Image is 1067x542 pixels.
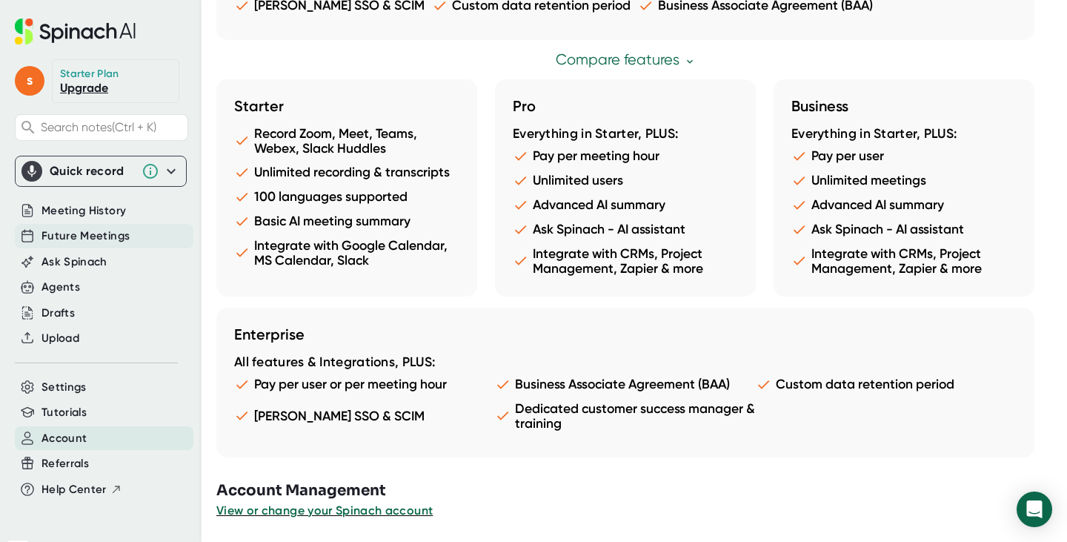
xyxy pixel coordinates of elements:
[791,222,1017,237] li: Ask Spinach - AI assistant
[41,254,107,271] button: Ask Spinach
[495,377,756,392] li: Business Associate Agreement (BAA)
[41,120,184,134] span: Search notes (Ctrl + K)
[513,173,738,188] li: Unlimited users
[216,480,1067,502] h3: Account Management
[1017,492,1052,527] div: Open Intercom Messenger
[234,214,459,229] li: Basic AI meeting summary
[791,197,1017,213] li: Advanced AI summary
[41,202,126,219] button: Meeting History
[234,401,495,431] li: [PERSON_NAME] SSO & SCIM
[513,126,738,142] div: Everything in Starter, PLUS:
[41,404,87,421] button: Tutorials
[791,97,1017,115] h3: Business
[756,377,1017,392] li: Custom data retention period
[60,81,108,95] a: Upgrade
[60,67,119,81] div: Starter Plan
[791,246,1017,276] li: Integrate with CRMs, Project Management, Zapier & more
[234,126,459,156] li: Record Zoom, Meet, Teams, Webex, Slack Huddles
[50,164,134,179] div: Quick record
[41,481,107,498] span: Help Center
[41,430,87,447] button: Account
[234,325,1017,343] h3: Enterprise
[234,377,495,392] li: Pay per user or per meeting hour
[791,173,1017,188] li: Unlimited meetings
[556,51,696,68] a: Compare features
[513,222,738,237] li: Ask Spinach - AI assistant
[234,238,459,268] li: Integrate with Google Calendar, MS Calendar, Slack
[216,503,433,518] span: View or change your Spinach account
[21,156,180,186] div: Quick record
[513,97,738,115] h3: Pro
[41,455,89,472] button: Referrals
[791,126,1017,142] div: Everything in Starter, PLUS:
[41,481,122,498] button: Help Center
[513,246,738,276] li: Integrate with CRMs, Project Management, Zapier & more
[234,97,459,115] h3: Starter
[234,354,1017,371] div: All features & Integrations, PLUS:
[41,305,75,322] button: Drafts
[41,228,130,245] button: Future Meetings
[234,189,459,205] li: 100 languages supported
[216,502,433,520] button: View or change your Spinach account
[495,401,756,431] li: Dedicated customer success manager & training
[513,197,738,213] li: Advanced AI summary
[41,330,79,347] button: Upload
[41,279,80,296] button: Agents
[234,165,459,180] li: Unlimited recording & transcripts
[513,148,738,164] li: Pay per meeting hour
[41,379,87,396] button: Settings
[15,66,44,96] span: s
[791,148,1017,164] li: Pay per user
